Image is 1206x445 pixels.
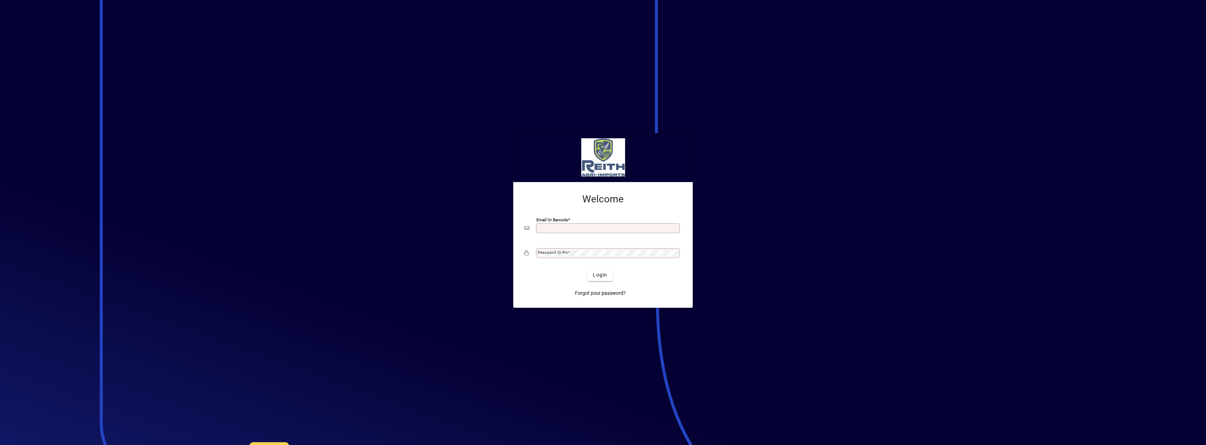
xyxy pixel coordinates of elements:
h2: Welcome [524,193,682,205]
mat-label: Email or Barcode [536,217,568,222]
span: Login [593,271,607,279]
a: Forgot your password? [572,287,629,299]
span: Forgot your password? [575,290,626,297]
mat-label: Password or Pin [538,250,568,255]
button: Login [587,269,613,281]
